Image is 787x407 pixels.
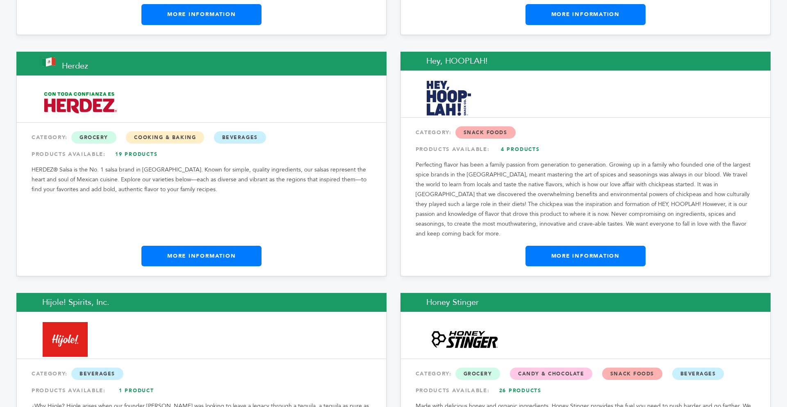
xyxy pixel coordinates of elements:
div: PRODUCTS AVAILABLE: [416,142,755,157]
a: More Information [525,246,646,266]
div: CATEGORY: [32,366,371,381]
a: More Information [141,246,262,266]
span: Snack Foods [455,126,516,139]
span: Grocery [71,131,116,144]
a: 4 Products [491,142,549,157]
span: Candy & Chocolate [510,368,592,380]
span: Grocery [455,368,500,380]
div: CATEGORY: [416,366,755,381]
div: PRODUCTS AVAILABLE: [416,383,755,398]
div: PRODUCTS AVAILABLE: [32,383,371,398]
div: CATEGORY: [416,125,755,140]
span: Cooking & Baking [126,131,204,144]
a: More Information [141,4,262,25]
h2: Hey, HOOPLAH! [400,52,771,71]
div: CATEGORY: [32,130,371,145]
h2: Honey Stinger [400,293,771,312]
img: Hey, HOOPLAH! [427,81,471,116]
img: Herdez [43,89,118,117]
a: 1 Product [108,383,165,398]
p: HERDEZ® Salsa is the No. 1 salsa brand in [GEOGRAPHIC_DATA]. Known for simple, quality ingredient... [32,165,371,194]
img: This brand is from Mexico (MX) [42,57,55,66]
span: Snack Foods [602,368,662,380]
p: Perfecting flavor has been a family passion from generation to generation. Growing up in a family... [416,160,755,239]
span: Beverages [214,131,266,144]
a: 26 Products [491,383,549,398]
h2: Herdez [16,52,387,75]
a: 19 Products [108,147,165,162]
img: Hijole! Spirits, Inc. [43,322,88,357]
h2: Hijole! Spirits, Inc. [16,293,387,312]
img: Honey Stinger [427,328,503,351]
a: More Information [525,4,646,25]
span: Beverages [672,368,724,380]
span: Beverages [71,368,123,380]
div: PRODUCTS AVAILABLE: [32,147,371,162]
